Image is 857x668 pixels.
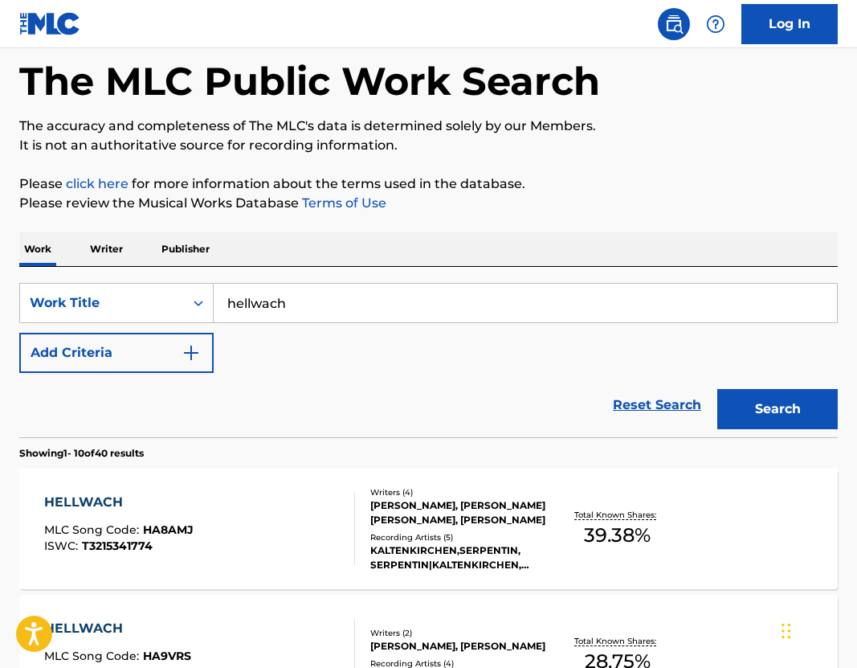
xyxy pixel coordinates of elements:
[182,343,201,363] img: 9d2ae6d4665cec9f34b9.svg
[19,117,838,136] p: The accuracy and completeness of The MLC's data is determined solely by our Members.
[605,387,709,423] a: Reset Search
[717,389,838,429] button: Search
[19,469,838,589] a: HELLWACHMLC Song Code:HA8AMJISWC:T3215341774Writers (4)[PERSON_NAME], [PERSON_NAME] [PERSON_NAME]...
[143,649,191,663] span: HA9VRS
[370,498,549,527] div: [PERSON_NAME], [PERSON_NAME] [PERSON_NAME], [PERSON_NAME]
[157,232,214,266] p: Publisher
[30,293,174,313] div: Work Title
[370,543,549,572] div: KALTENKIRCHEN,SERPENTIN, SERPENTIN|KALTENKIRCHEN, KALTENKIRCHEN,SERPENTIN, KALTENKIRCHEN, KALTENK...
[19,12,81,35] img: MLC Logo
[19,446,144,461] p: Showing 1 - 10 of 40 results
[82,539,153,553] span: T3215341774
[19,333,214,373] button: Add Criteria
[143,523,194,537] span: HA8AMJ
[658,8,690,40] a: Public Search
[19,136,838,155] p: It is not an authoritative source for recording information.
[664,14,684,34] img: search
[19,283,838,437] form: Search Form
[44,619,191,638] div: HELLWACH
[584,521,651,550] span: 39.38 %
[44,649,143,663] span: MLC Song Code :
[44,523,143,537] span: MLC Song Code :
[19,57,600,105] h1: The MLC Public Work Search
[299,195,386,211] a: Terms of Use
[370,486,549,498] div: Writers ( 4 )
[85,232,128,266] p: Writer
[66,176,129,191] a: click here
[782,607,791,655] div: Drag
[700,8,732,40] div: Help
[741,4,838,44] a: Log In
[370,639,549,654] div: [PERSON_NAME], [PERSON_NAME]
[706,14,725,34] img: help
[777,591,857,668] iframe: Chat Widget
[19,174,838,194] p: Please for more information about the terms used in the database.
[574,635,660,647] p: Total Known Shares:
[370,531,549,543] div: Recording Artists ( 5 )
[19,232,56,266] p: Work
[19,194,838,213] p: Please review the Musical Works Database
[44,539,82,553] span: ISWC :
[370,627,549,639] div: Writers ( 2 )
[44,493,194,512] div: HELLWACH
[574,509,660,521] p: Total Known Shares:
